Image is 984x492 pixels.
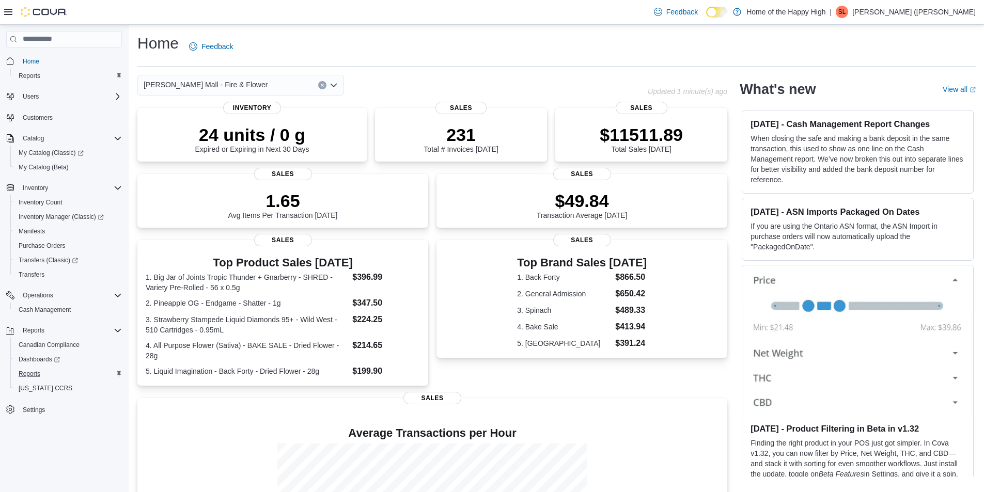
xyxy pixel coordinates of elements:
button: Catalog [19,132,48,145]
span: Sales [254,168,312,180]
button: Settings [2,402,126,417]
a: Customers [19,112,57,124]
button: Cash Management [10,303,126,317]
span: Inventory [19,182,122,194]
button: Users [2,89,126,104]
span: Inventory [23,184,48,192]
span: Inventory Manager (Classic) [19,213,104,221]
p: Updated 1 minute(s) ago [648,87,727,96]
span: Transfers (Classic) [14,254,122,266]
a: Feedback [650,2,702,22]
div: Sean (Lucas) Wilton [836,6,848,18]
a: View allExternal link [943,85,976,93]
a: My Catalog (Classic) [10,146,126,160]
p: | [830,6,832,18]
p: 1.65 [228,191,338,211]
span: Purchase Orders [19,242,66,250]
button: Reports [19,324,49,337]
button: Clear input [318,81,326,89]
span: Reports [14,368,122,380]
span: Inventory Manager (Classic) [14,211,122,223]
button: Home [2,54,126,69]
span: Canadian Compliance [19,341,80,349]
a: Reports [14,368,44,380]
a: Inventory Count [14,196,67,209]
div: Total Sales [DATE] [600,124,683,153]
div: Expired or Expiring in Next 30 Days [195,124,309,153]
button: Manifests [10,224,126,239]
span: Users [23,92,39,101]
p: When closing the safe and making a bank deposit in the same transaction, this used to show as one... [751,133,965,185]
a: Manifests [14,225,49,237]
a: Transfers [14,268,49,281]
a: Transfers (Classic) [10,253,126,267]
span: Cash Management [14,304,122,316]
button: Canadian Compliance [10,338,126,352]
a: Reports [14,70,44,82]
button: Purchase Orders [10,239,126,253]
span: Sales [616,102,667,114]
span: SL [838,6,846,18]
span: Manifests [19,227,45,235]
span: [US_STATE] CCRS [19,384,72,392]
button: Inventory [19,182,52,194]
dd: $214.65 [352,339,420,352]
nav: Complex example [6,50,122,444]
h4: Average Transactions per Hour [146,427,719,439]
span: Purchase Orders [14,240,122,252]
h3: [DATE] - ASN Imports Packaged On Dates [751,207,965,217]
span: Manifests [14,225,122,237]
a: [US_STATE] CCRS [14,382,76,394]
a: Cash Management [14,304,75,316]
a: Dashboards [14,353,64,366]
span: Operations [23,291,53,299]
span: [PERSON_NAME] Mall - Fire & Flower [144,78,268,91]
span: Dashboards [19,355,60,363]
dt: 5. [GEOGRAPHIC_DATA] [517,338,611,348]
span: My Catalog (Classic) [19,149,84,157]
h2: What's new [740,81,816,98]
span: Home [23,57,39,66]
span: Sales [403,392,461,404]
button: Users [19,90,43,103]
button: [US_STATE] CCRS [10,381,126,395]
p: 24 units / 0 g [195,124,309,145]
span: Dashboards [14,353,122,366]
button: Reports [10,367,126,381]
span: Sales [435,102,487,114]
dd: $866.50 [615,271,647,283]
button: Catalog [2,131,126,146]
img: Cova [21,7,67,17]
dd: $199.90 [352,365,420,377]
h3: Top Brand Sales [DATE] [517,257,647,269]
span: Operations [19,289,122,301]
a: Inventory Manager (Classic) [10,210,126,224]
div: Transaction Average [DATE] [537,191,628,219]
span: Feedback [666,7,698,17]
button: Inventory Count [10,195,126,210]
span: My Catalog (Beta) [19,163,69,171]
button: Open list of options [330,81,338,89]
a: My Catalog (Classic) [14,147,88,159]
button: Operations [2,288,126,303]
p: 231 [424,124,498,145]
p: [PERSON_NAME] ([PERSON_NAME] [852,6,976,18]
a: Home [19,55,43,68]
h3: Top Product Sales [DATE] [146,257,420,269]
dt: 3. Strawberry Stampede Liquid Diamonds 95+ - Wild West - 510 Cartridges - 0.95mL [146,314,348,335]
a: My Catalog (Beta) [14,161,73,173]
button: Transfers [10,267,126,282]
button: Reports [10,69,126,83]
span: Home [19,55,122,68]
span: Canadian Compliance [14,339,122,351]
a: Settings [19,404,49,416]
a: Dashboards [10,352,126,367]
span: Reports [14,70,122,82]
span: My Catalog (Beta) [14,161,122,173]
span: Sales [553,168,611,180]
div: Total # Invoices [DATE] [424,124,498,153]
div: Avg Items Per Transaction [DATE] [228,191,338,219]
p: Home of the Happy High [746,6,825,18]
span: Customers [23,114,53,122]
dt: 4. All Purpose Flower (Sativa) - BAKE SALE - Dried Flower - 28g [146,340,348,361]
